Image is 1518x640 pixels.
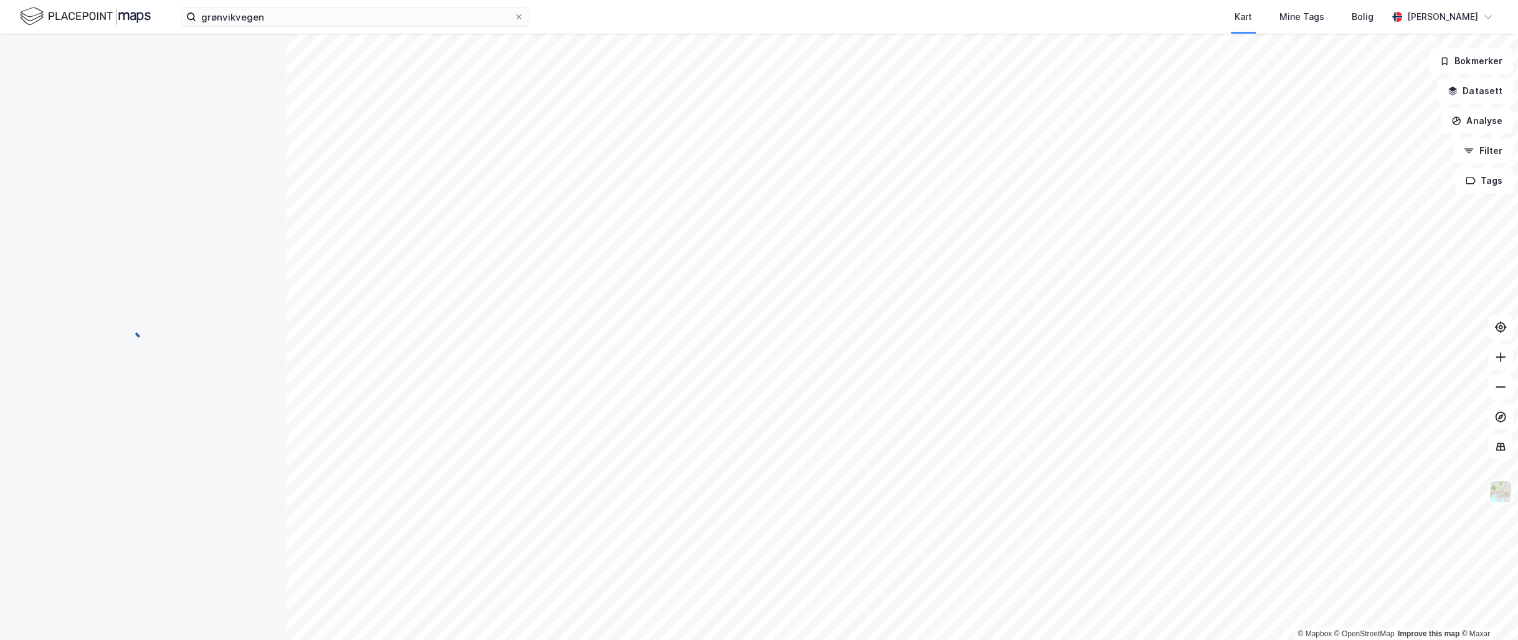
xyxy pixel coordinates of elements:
a: OpenStreetMap [1334,629,1395,638]
div: Kontrollprogram for chat [1456,580,1518,640]
a: Improve this map [1398,629,1459,638]
div: [PERSON_NAME] [1407,9,1478,24]
img: logo.f888ab2527a4732fd821a326f86c7f29.svg [20,6,151,27]
button: Analyse [1441,108,1513,133]
button: Bokmerker [1429,49,1513,74]
div: Bolig [1352,9,1373,24]
iframe: Chat Widget [1456,580,1518,640]
div: Mine Tags [1279,9,1324,24]
button: Filter [1453,138,1513,163]
div: Kart [1235,9,1252,24]
button: Tags [1455,168,1513,193]
a: Mapbox [1297,629,1332,638]
img: spinner.a6d8c91a73a9ac5275cf975e30b51cfb.svg [133,320,153,340]
img: Z [1489,480,1512,504]
input: Søk på adresse, matrikkel, gårdeiere, leietakere eller personer [196,7,514,26]
button: Datasett [1437,79,1513,103]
